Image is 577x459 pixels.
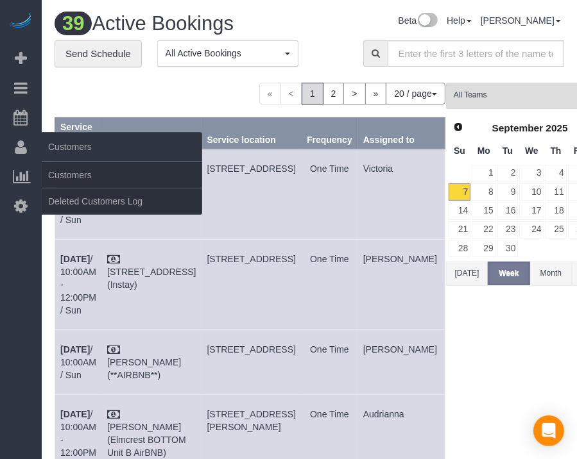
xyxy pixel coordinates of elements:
a: 28 [449,240,470,257]
th: Service Date [55,117,102,149]
h1: Active Bookings [55,13,255,35]
a: 16 [497,202,519,219]
a: Customers [42,162,202,188]
span: [STREET_ADDRESS] [207,254,296,264]
a: 18 [546,202,567,219]
a: 11 [546,183,567,201]
a: 24 [519,221,544,238]
a: [PERSON_NAME] (**AIRBNB**) [107,357,181,380]
button: Month [530,262,572,285]
span: Thursday [551,146,562,156]
a: [PERSON_NAME] [481,15,561,26]
button: [DATE] [446,262,488,285]
button: All Active Bookings [157,40,298,67]
img: Automaid Logo [8,13,33,31]
th: Assigned to [357,117,445,149]
td: Customer [102,330,202,394]
a: [STREET_ADDRESS] (Instay) [107,267,196,290]
td: Assigned to [357,239,445,330]
span: 2025 [546,122,568,133]
a: 2 [323,83,345,104]
span: Wednesday [525,146,538,156]
a: 7 [449,183,470,201]
a: Prev [449,119,467,137]
a: 1 [472,165,495,182]
a: 9 [497,183,519,201]
span: All Active Bookings [166,47,282,60]
a: 14 [449,202,470,219]
th: Service location [202,117,301,149]
a: 3 [519,165,544,182]
span: September [492,122,544,133]
a: Beta [398,15,438,26]
a: Help [447,15,472,26]
a: 30 [497,240,519,257]
nav: Pagination navigation [259,83,445,104]
span: 39 [55,12,92,35]
img: New interface [417,13,438,29]
a: 10 [519,183,544,201]
td: Assigned to [357,330,445,394]
a: » [365,83,387,104]
span: « [259,83,281,104]
span: Tuesday [503,146,513,156]
span: Prev [453,122,463,132]
td: Frequency [302,149,358,239]
th: Frequency [302,117,358,149]
span: [STREET_ADDRESS] [207,163,296,174]
a: Send Schedule [55,40,142,67]
td: Service location [202,239,301,330]
a: 4 [546,165,567,182]
td: Service location [202,330,301,394]
td: Assigned to [357,149,445,239]
b: [DATE] [60,344,90,355]
button: Week [488,262,530,285]
a: 15 [472,202,495,219]
td: Schedule date [55,239,102,330]
a: [DATE]/ 10:00AM - 12:00PM / Sun [60,163,96,225]
input: Enter the first 3 letters of the name to search [388,40,564,67]
span: [STREET_ADDRESS][PERSON_NAME] [207,409,296,432]
a: 22 [472,221,495,238]
b: [DATE] [60,409,90,419]
a: 21 [449,221,470,238]
button: 20 / page [386,83,445,104]
i: Check Payment [107,255,120,264]
a: 17 [519,202,544,219]
span: Customers [42,132,202,162]
span: Sunday [454,146,465,156]
a: 25 [546,221,567,238]
a: [DATE]/ 10:00AM / Sun [60,344,96,380]
ul: Customers [42,162,202,215]
a: [DATE]/ 10:00AM - 12:00PM / Sun [60,254,96,315]
i: Check Payment [107,410,120,419]
span: 1 [302,83,323,104]
a: 8 [472,183,495,201]
td: Customer [102,239,202,330]
td: Service location [202,149,301,239]
a: 29 [472,240,495,257]
span: < [280,83,302,104]
th: Customer [102,117,202,149]
b: [DATE] [60,254,90,264]
td: Frequency [302,330,358,394]
a: > [343,83,365,104]
a: 2 [497,165,519,182]
td: Schedule date [55,330,102,394]
span: [STREET_ADDRESS] [207,344,296,355]
i: Check Payment [107,346,120,355]
a: Deleted Customers Log [42,188,202,214]
span: Monday [478,146,490,156]
div: Open Intercom Messenger [533,415,564,446]
td: Frequency [302,239,358,330]
a: [PERSON_NAME] (Elmcrest BOTTOM Unit B AirBNB) [107,422,186,458]
a: 23 [497,221,519,238]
